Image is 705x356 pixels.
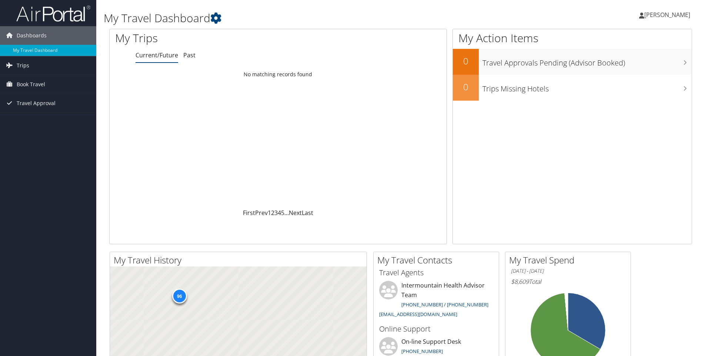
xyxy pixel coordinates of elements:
[401,348,443,355] a: [PHONE_NUMBER]
[114,254,367,266] h2: My Travel History
[110,68,447,81] td: No matching records found
[401,301,488,308] a: [PHONE_NUMBER] / [PHONE_NUMBER]
[274,209,278,217] a: 3
[17,75,45,94] span: Book Travel
[278,209,281,217] a: 4
[482,54,692,68] h3: Travel Approvals Pending (Advisor Booked)
[136,51,178,59] a: Current/Future
[379,311,457,318] a: [EMAIL_ADDRESS][DOMAIN_NAME]
[183,51,196,59] a: Past
[453,49,692,75] a: 0Travel Approvals Pending (Advisor Booked)
[17,56,29,75] span: Trips
[281,209,284,217] a: 5
[379,324,493,334] h3: Online Support
[16,5,90,22] img: airportal-logo.png
[453,75,692,101] a: 0Trips Missing Hotels
[115,30,301,46] h1: My Trips
[511,268,625,275] h6: [DATE] - [DATE]
[172,289,187,303] div: 96
[377,254,499,266] h2: My Travel Contacts
[289,209,302,217] a: Next
[104,10,499,26] h1: My Travel Dashboard
[271,209,274,217] a: 2
[644,11,690,19] span: [PERSON_NAME]
[284,209,289,217] span: …
[255,209,268,217] a: Prev
[639,4,698,26] a: [PERSON_NAME]
[482,80,692,94] h3: Trips Missing Hotels
[509,254,631,266] h2: My Travel Spend
[302,209,313,217] a: Last
[453,30,692,46] h1: My Action Items
[243,209,255,217] a: First
[453,81,479,93] h2: 0
[453,55,479,67] h2: 0
[379,268,493,278] h3: Travel Agents
[511,278,625,286] h6: Total
[511,278,529,286] span: $8,609
[17,26,47,45] span: Dashboards
[268,209,271,217] a: 1
[17,94,56,112] span: Travel Approval
[375,281,497,320] li: Intermountain Health Advisor Team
